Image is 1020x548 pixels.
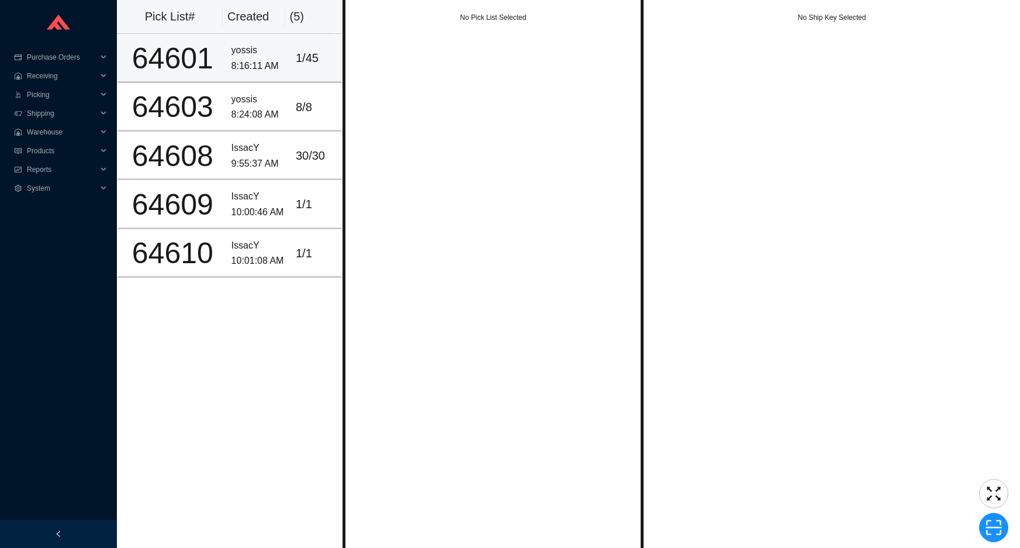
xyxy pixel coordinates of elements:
div: 8 / 8 [296,98,336,117]
div: No Pick List Selected [345,12,641,23]
span: fullscreen [980,485,1008,502]
div: 10:00:46 AM [231,205,286,220]
span: read [14,147,22,154]
div: 64603 [123,92,222,122]
div: 8:24:08 AM [231,107,286,123]
span: Reports [27,160,97,179]
span: Products [27,142,97,160]
div: 9:55:37 AM [231,156,286,172]
div: 10:01:08 AM [231,253,286,269]
span: Warehouse [27,123,97,142]
div: yossis [231,43,286,58]
div: IssacY [231,189,286,205]
span: setting [14,185,22,192]
div: 1 / 45 [296,49,336,68]
span: Shipping [27,104,97,123]
div: 64601 [123,44,222,73]
button: scan [979,513,1008,542]
span: scan [980,519,1008,536]
div: No Ship Key Selected [644,12,1020,23]
div: 1 / 1 [296,195,336,214]
div: IssacY [231,140,286,156]
div: yossis [231,92,286,108]
div: 1 / 1 [296,244,336,263]
div: 64609 [123,190,222,219]
div: 30 / 30 [296,146,336,166]
div: 8:16:11 AM [231,58,286,74]
span: Picking [27,85,97,104]
button: fullscreen [979,479,1008,508]
div: 64610 [123,239,222,268]
div: ( 5 ) [290,7,330,26]
div: 64608 [123,142,222,171]
span: Purchase Orders [27,48,97,67]
span: System [27,179,97,198]
span: fund [14,166,22,173]
span: Receiving [27,67,97,85]
span: credit-card [14,54,22,61]
span: left [55,530,62,537]
div: IssacY [231,238,286,254]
